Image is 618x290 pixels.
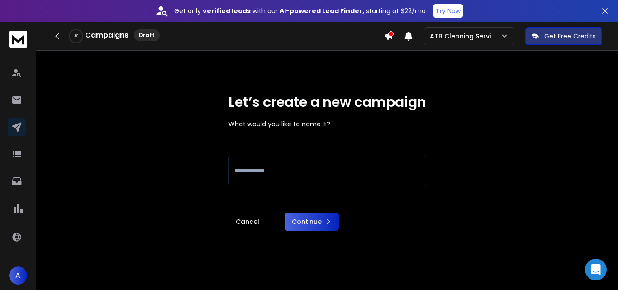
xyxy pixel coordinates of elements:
img: logo [9,31,27,48]
strong: AI-powered Lead Finder, [280,6,364,15]
button: Continue [285,213,339,231]
div: Open Intercom Messenger [585,259,607,280]
button: A [9,266,27,285]
button: Try Now [433,4,463,18]
h1: Campaigns [85,30,128,41]
div: Draft [134,29,160,41]
button: Get Free Credits [525,27,602,45]
p: 0 % [74,33,78,39]
a: Cancel [228,213,266,231]
strong: verified leads [203,6,251,15]
p: Try Now [436,6,461,15]
p: ATB Cleaning Services [430,32,500,41]
p: Get Free Credits [544,32,596,41]
p: Get only with our starting at $22/mo [174,6,426,15]
p: What would you like to name it? [228,119,426,128]
h1: Let’s create a new campaign [228,94,426,110]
